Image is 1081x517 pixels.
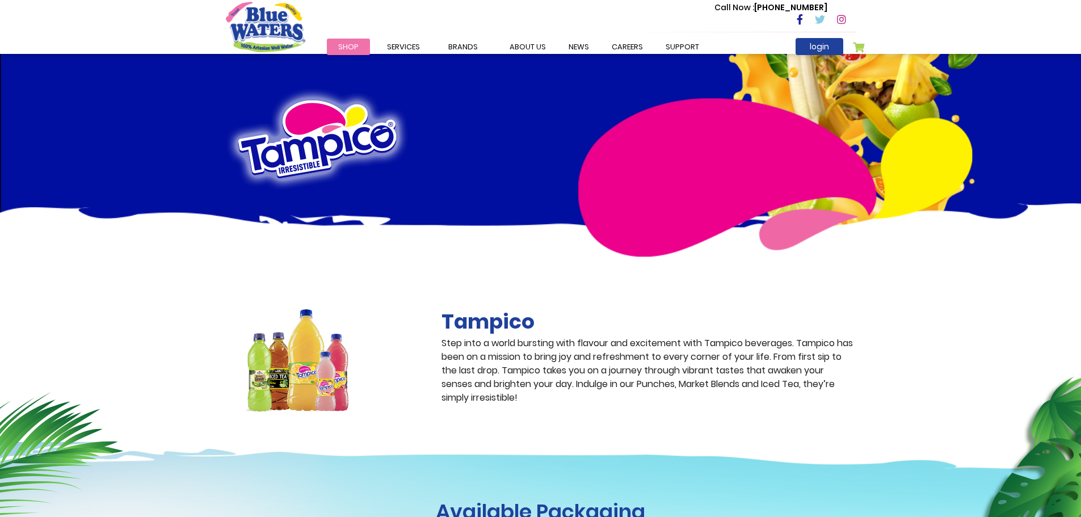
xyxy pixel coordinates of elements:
[338,41,359,52] span: Shop
[448,41,478,52] span: Brands
[441,309,856,334] h2: Tampico
[796,38,843,55] a: login
[654,39,710,55] a: support
[557,39,600,55] a: News
[498,39,557,55] a: about us
[226,2,305,52] a: store logo
[600,39,654,55] a: careers
[387,41,420,52] span: Services
[714,2,827,14] p: [PHONE_NUMBER]
[441,337,856,405] p: Step into a world bursting with flavour and excitement with Tampico beverages. Tampico has been o...
[714,2,754,13] span: Call Now :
